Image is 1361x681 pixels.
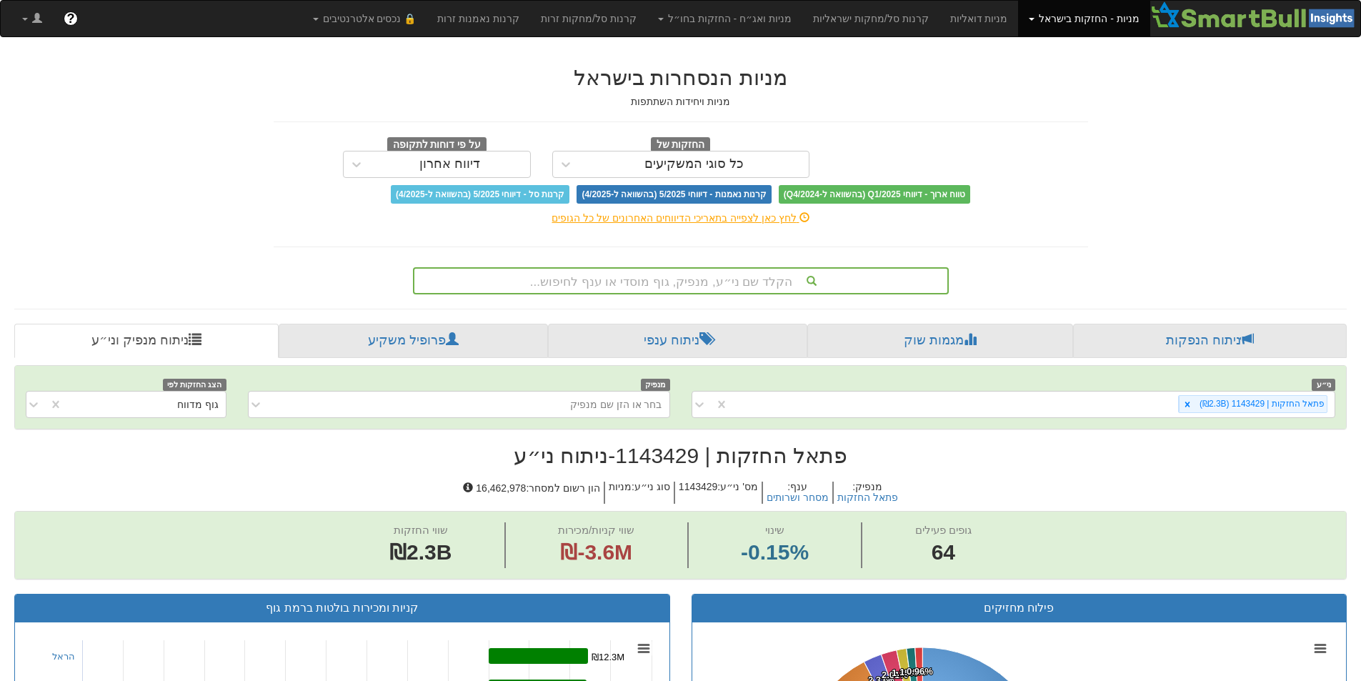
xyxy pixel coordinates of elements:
a: מניות - החזקות בישראל [1018,1,1150,36]
a: הראל [52,651,75,662]
img: Smartbull [1150,1,1360,29]
span: קרנות נאמנות - דיווחי 5/2025 (בהשוואה ל-4/2025) [577,185,771,204]
div: פתאל החזקות | 1143429 (₪2.3B) [1195,396,1327,412]
span: -0.15% [741,537,809,568]
span: גופים פעילים [915,524,972,536]
h5: מס' ני״ע : 1143429 [674,482,762,504]
h3: פילוח מחזיקים [703,602,1336,615]
a: מגמות שוק [807,324,1072,358]
a: קרנות סל/מחקות ישראליות [802,1,939,36]
span: טווח ארוך - דיווחי Q1/2025 (בהשוואה ל-Q4/2024) [779,185,970,204]
a: ניתוח מנפיק וני״ע [14,324,279,358]
a: 🔒 נכסים אלטרנטיבים [302,1,427,36]
span: ? [66,11,74,26]
div: בחר או הזן שם מנפיק [570,397,662,412]
div: כל סוגי המשקיעים [644,157,744,172]
div: גוף מדווח [177,397,219,412]
a: ? [53,1,89,36]
tspan: 0.96% [907,666,933,677]
h5: סוג ני״ע : מניות [604,482,674,504]
a: ניתוח ענפי [548,324,807,358]
a: מניות ואג״ח - החזקות בחו״ל [647,1,802,36]
tspan: ₪12.3M [592,652,624,662]
span: ₪-3.6M [560,540,632,564]
span: קרנות סל - דיווחי 5/2025 (בהשוואה ל-4/2025) [391,185,569,204]
span: 64 [915,537,972,568]
a: קרנות נאמנות זרות [427,1,530,36]
a: מניות דואליות [939,1,1019,36]
div: הקלד שם ני״ע, מנפיק, גוף מוסדי או ענף לחיפוש... [414,269,947,293]
span: הצג החזקות לפי [163,379,226,391]
h2: פתאל החזקות | 1143429 - ניתוח ני״ע [14,444,1347,467]
a: קרנות סל/מחקות זרות [530,1,647,36]
span: שינוי [765,524,784,536]
tspan: 1.25% [892,667,918,678]
button: מסחר ושרותים [767,492,829,503]
span: שווי קניות/מכירות [558,524,634,536]
h3: קניות ומכירות בולטות ברמת גוף [26,602,659,615]
span: החזקות של [651,137,711,153]
a: ניתוח הנפקות [1073,324,1347,358]
h5: הון רשום למסחר : 16,462,978 [459,482,604,504]
a: פרופיל משקיע [279,324,547,358]
h5: ענף : [762,482,832,504]
div: לחץ כאן לצפייה בתאריכי הדיווחים האחרונים של כל הגופים [263,211,1099,225]
div: דיווח אחרון [419,157,480,172]
span: ₪2.3B [389,540,452,564]
tspan: 1.09% [899,667,926,677]
tspan: 2.01% [882,670,908,680]
span: שווי החזקות [394,524,448,536]
span: מנפיק [641,379,670,391]
span: על פי דוחות לתקופה [387,137,487,153]
h5: מנפיק : [832,482,902,504]
h5: מניות ויחידות השתתפות [274,96,1088,107]
span: ני״ע [1312,379,1335,391]
h2: מניות הנסחרות בישראל [274,66,1088,89]
button: פתאל החזקות [837,492,898,503]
